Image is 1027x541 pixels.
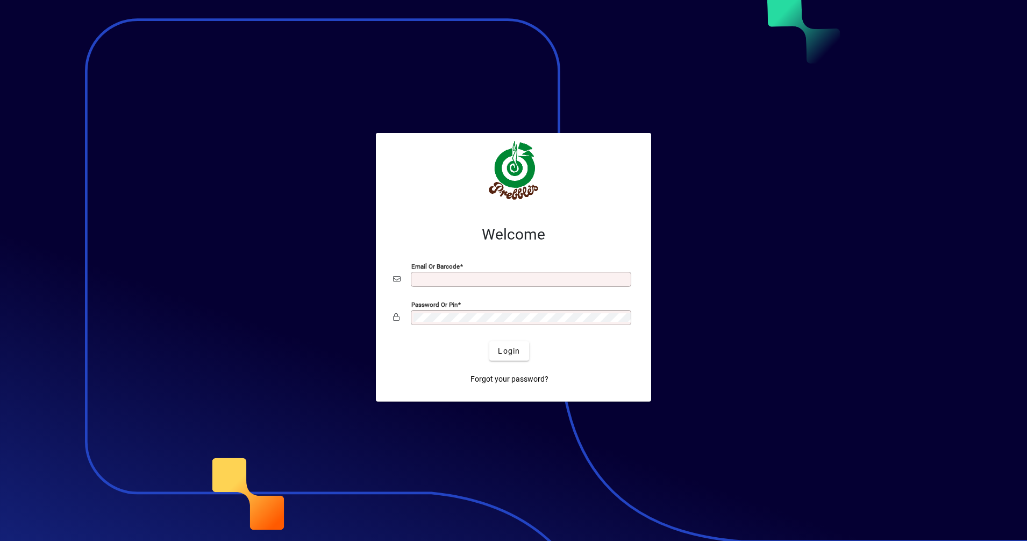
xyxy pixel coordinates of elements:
span: Login [498,346,520,357]
button: Login [489,341,529,361]
mat-label: Password or Pin [411,301,458,308]
mat-label: Email or Barcode [411,263,460,270]
a: Forgot your password? [466,369,553,389]
h2: Welcome [393,226,634,244]
span: Forgot your password? [470,374,548,385]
